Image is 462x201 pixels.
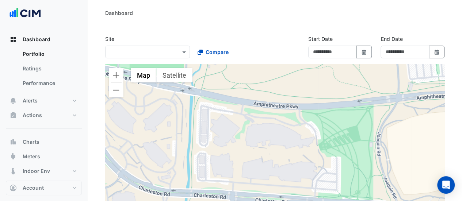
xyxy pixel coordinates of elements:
button: Zoom in [109,68,123,82]
app-icon: Actions [9,112,17,119]
div: Dashboard [6,47,82,93]
button: Zoom out [109,83,123,97]
button: Indoor Env [6,164,82,178]
button: Show street map [131,68,156,82]
label: Site [105,35,114,43]
app-icon: Meters [9,153,17,160]
span: Compare [206,48,229,56]
button: Meters [6,149,82,164]
button: Alerts [6,93,82,108]
app-icon: Alerts [9,97,17,104]
button: Compare [193,46,233,58]
span: Dashboard [23,36,50,43]
fa-icon: Select Date [434,49,440,55]
app-icon: Indoor Env [9,167,17,175]
a: Portfolio [17,47,82,61]
span: Indoor Env [23,167,50,175]
button: Reports [6,178,82,193]
fa-icon: Select Date [361,49,367,55]
button: Account [6,181,82,195]
button: Dashboard [6,32,82,47]
a: Performance [17,76,82,90]
button: Actions [6,108,82,123]
div: Open Intercom Messenger [437,176,455,194]
app-icon: Dashboard [9,36,17,43]
label: End Date [381,35,402,43]
span: Actions [23,112,42,119]
span: Meters [23,153,40,160]
img: Company Logo [9,6,42,20]
span: Charts [23,138,39,146]
a: Ratings [17,61,82,76]
app-icon: Charts [9,138,17,146]
button: Charts [6,135,82,149]
label: Start Date [308,35,333,43]
div: Dashboard [105,9,133,17]
button: Show satellite imagery [156,68,192,82]
span: Account [23,184,44,192]
span: Alerts [23,97,38,104]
